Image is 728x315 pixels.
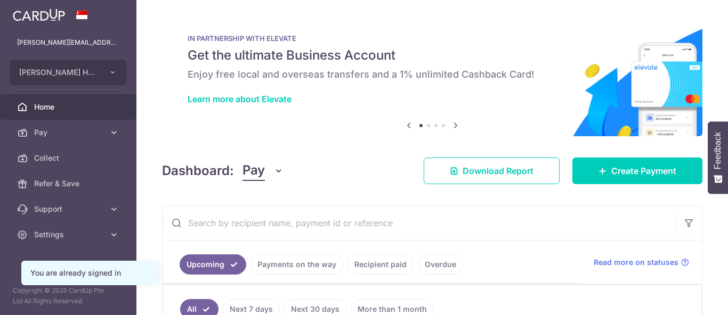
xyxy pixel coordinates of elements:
[19,67,98,78] span: [PERSON_NAME] HOLDINGS PTE. LTD.
[162,17,702,136] img: Renovation banner
[594,257,689,268] a: Read more on statuses
[30,268,149,278] div: You are already signed in
[242,161,284,181] button: Pay
[180,254,246,275] a: Upcoming
[162,161,234,180] h4: Dashboard:
[10,60,127,85] button: [PERSON_NAME] HOLDINGS PTE. LTD.
[708,121,728,194] button: Feedback - Show survey
[713,132,723,169] span: Feedback
[242,161,265,181] span: Pay
[347,254,414,275] a: Recipient paid
[34,229,104,240] span: Settings
[463,164,533,177] span: Download Report
[188,34,677,43] p: IN PARTNERSHIP WITH ELEVATE
[188,94,292,104] a: Learn more about Elevate
[34,153,104,163] span: Collect
[34,102,104,112] span: Home
[611,164,676,177] span: Create Payment
[250,254,343,275] a: Payments on the way
[188,47,677,64] h5: Get the ultimate Business Account
[163,206,676,240] input: Search by recipient name, payment id or reference
[188,68,677,81] h6: Enjoy free local and overseas transfers and a 1% unlimited Cashback Card!
[594,257,678,268] span: Read more on statuses
[660,283,717,310] iframe: Opens a widget where you can find more information
[34,204,104,214] span: Support
[424,157,560,184] a: Download Report
[572,157,702,184] a: Create Payment
[34,127,104,138] span: Pay
[17,37,119,48] p: [PERSON_NAME][EMAIL_ADDRESS][DOMAIN_NAME]
[34,178,104,189] span: Refer & Save
[418,254,463,275] a: Overdue
[13,9,65,21] img: CardUp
